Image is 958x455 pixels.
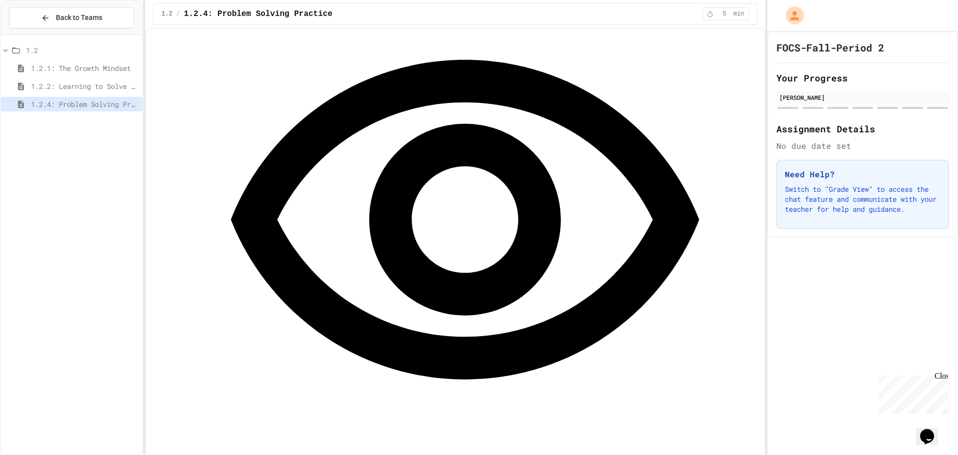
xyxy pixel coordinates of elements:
[733,10,744,18] span: min
[776,71,949,85] h2: Your Progress
[776,122,949,136] h2: Assignment Details
[26,45,138,55] span: 1.2
[176,10,180,18] span: /
[56,12,102,23] span: Back to Teams
[717,10,732,18] span: 5
[776,40,884,54] h1: FOCS-Fall-Period 2
[31,63,138,73] span: 1.2.1: The Growth Mindset
[4,4,69,63] div: Chat with us now!Close
[776,140,949,152] div: No due date set
[779,93,946,102] div: [PERSON_NAME]
[184,8,333,20] span: 1.2.4: Problem Solving Practice
[785,184,941,214] p: Switch to "Grade View" to access the chat feature and communicate with your teacher for help and ...
[31,81,138,91] span: 1.2.2: Learning to Solve Hard Problems
[775,4,806,27] div: My Account
[916,415,948,445] iframe: chat widget
[785,168,941,180] h3: Need Help?
[875,372,948,414] iframe: chat widget
[162,10,173,18] span: 1.2
[31,99,138,109] span: 1.2.4: Problem Solving Practice
[9,7,134,28] button: Back to Teams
